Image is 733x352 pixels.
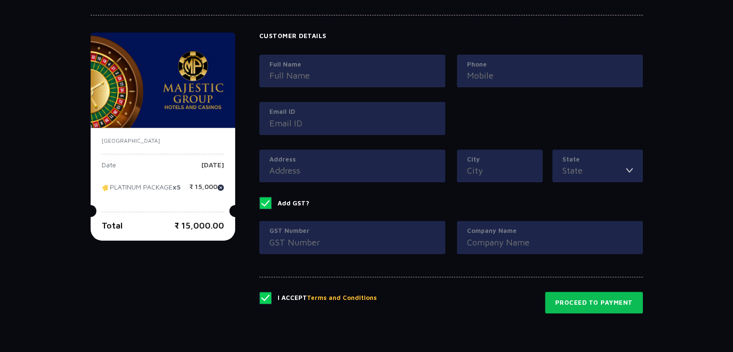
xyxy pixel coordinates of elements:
[269,155,435,164] label: Address
[467,236,633,249] input: Company Name
[201,162,224,176] p: [DATE]
[545,292,643,314] button: Proceed to Payment
[189,183,224,198] p: ₹ 15,000
[626,164,633,177] img: toggler icon
[102,183,181,198] p: PLATINUM PACKAGE
[102,136,224,145] p: [GEOGRAPHIC_DATA]
[269,107,435,117] label: Email ID
[269,236,435,249] input: GST Number
[174,219,224,232] p: ₹ 15,000.00
[259,32,643,40] h4: Customer Details
[467,155,533,164] label: City
[269,60,435,69] label: Full Name
[102,162,116,176] p: Date
[102,183,110,192] img: tikcet
[307,293,377,303] button: Terms and Conditions
[269,69,435,82] input: Full Name
[467,69,633,82] input: Mobile
[91,32,235,128] img: majesticPride-banner
[562,164,626,177] input: State
[269,226,435,236] label: GST Number
[102,219,123,232] p: Total
[173,183,181,191] strong: x5
[278,199,309,208] p: Add GST?
[269,117,435,130] input: Email ID
[562,155,633,164] label: State
[269,164,435,177] input: Address
[278,293,377,303] p: I Accept
[467,60,633,69] label: Phone
[467,164,533,177] input: City
[467,226,633,236] label: Company Name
